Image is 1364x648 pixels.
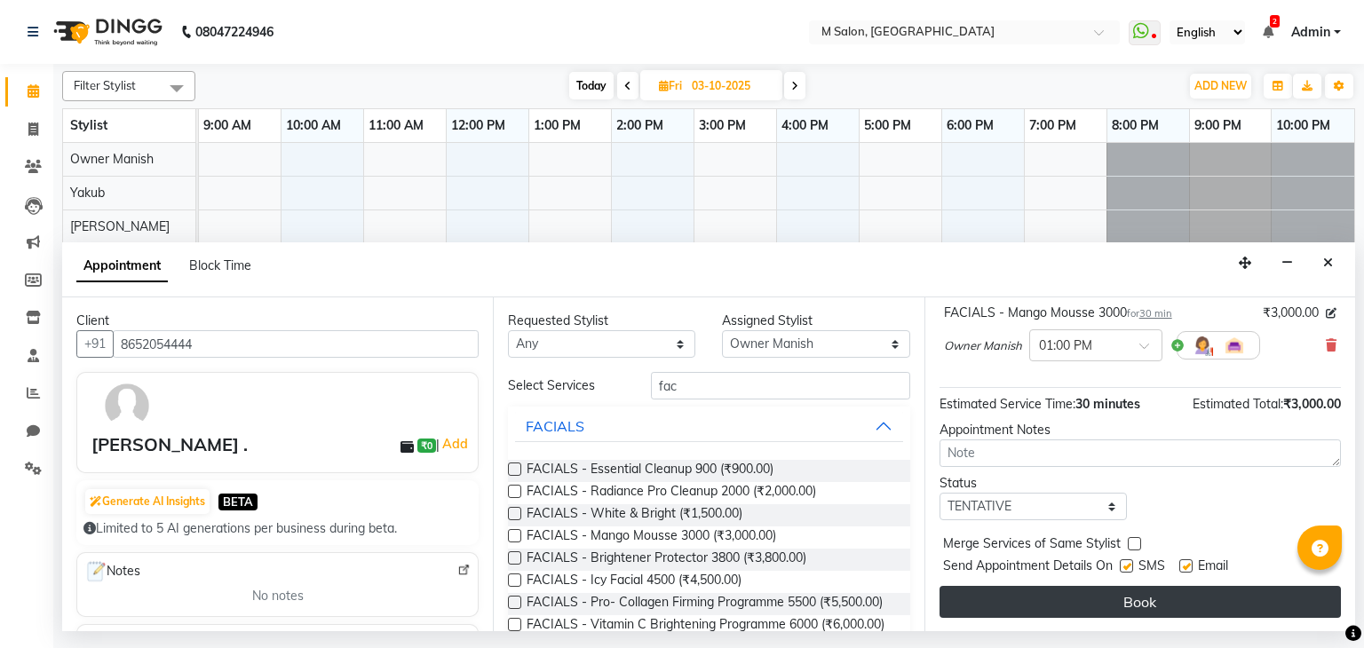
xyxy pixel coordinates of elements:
a: 1:00 PM [529,113,585,138]
div: Assigned Stylist [722,312,909,330]
img: Interior.png [1224,335,1245,356]
span: FACIALS - Pro- Collagen Firming Programme 5500 (₹5,500.00) [527,593,883,615]
div: Select Services [495,376,638,395]
div: Status [940,474,1127,493]
img: logo [45,7,167,57]
span: ₹3,000.00 [1263,304,1319,322]
i: Edit price [1326,308,1336,319]
span: Email [1198,557,1228,579]
b: 08047224946 [195,7,274,57]
a: 2 [1263,24,1273,40]
a: 3:00 PM [694,113,750,138]
div: Limited to 5 AI generations per business during beta. [83,519,472,538]
span: Estimated Service Time: [940,396,1075,412]
span: FACIALS - Mango Mousse 3000 (₹3,000.00) [527,526,776,549]
a: 5:00 PM [860,113,916,138]
span: Estimated Total: [1193,396,1283,412]
a: 10:00 PM [1272,113,1335,138]
span: ₹0 [417,439,436,453]
input: 2025-10-03 [686,73,775,99]
div: Client [76,312,479,330]
span: FACIALS - Icy Facial 4500 (₹4,500.00) [527,571,741,593]
img: Hairdresser.png [1192,335,1213,356]
span: BETA [218,494,258,510]
small: for [1127,307,1172,320]
span: Send Appointment Details On [943,557,1113,579]
span: FACIALS - Vitamin C Brightening Programme 6000 (₹6,000.00) [527,615,884,637]
span: Owner Manish [944,337,1022,355]
span: Appointment [76,250,168,282]
span: Block Time [189,257,251,273]
a: 12:00 PM [447,113,510,138]
span: Merge Services of Same Stylist [943,534,1121,557]
button: ADD NEW [1190,74,1251,99]
span: 2 [1270,15,1280,28]
span: SMS [1138,557,1165,579]
a: 10:00 AM [282,113,345,138]
a: 4:00 PM [777,113,833,138]
input: Search by Name/Mobile/Email/Code [113,330,479,358]
div: Appointment Notes [940,421,1341,439]
a: 9:00 AM [199,113,256,138]
span: Notes [84,560,140,583]
span: Yakub [70,185,105,201]
span: FACIALS - Radiance Pro Cleanup 2000 (₹2,000.00) [527,482,816,504]
span: ADD NEW [1194,79,1247,92]
span: ₹3,000.00 [1283,396,1341,412]
span: Fri [654,79,686,92]
span: [PERSON_NAME] [70,218,170,234]
a: 6:00 PM [942,113,998,138]
span: Filter Stylist [74,78,136,92]
span: FACIALS - White & Bright (₹1,500.00) [527,504,742,526]
div: FACIALS [526,415,584,437]
a: 11:00 AM [364,113,428,138]
div: Requested Stylist [508,312,695,330]
span: Admin [1291,23,1330,42]
span: Stylist [70,117,107,133]
span: Today [569,72,614,99]
span: FACIALS - Essential Cleanup 900 (₹900.00) [527,460,773,482]
input: Search by service name [651,372,910,399]
button: Generate AI Insights [85,489,210,514]
span: Owner Manish [70,151,154,167]
a: 7:00 PM [1025,113,1081,138]
span: | [436,433,471,454]
span: 30 min [1139,307,1172,320]
span: 30 minutes [1075,396,1140,412]
span: FACIALS - Brightener Protector 3800 (₹3,800.00) [527,549,806,571]
span: No notes [252,587,304,605]
img: avatar [101,380,153,431]
a: Add [440,433,471,454]
button: Book [940,586,1341,618]
button: +91 [76,330,114,358]
a: 8:00 PM [1107,113,1163,138]
div: FACIALS - Mango Mousse 3000 [944,304,1172,322]
button: Close [1315,249,1341,277]
div: [PERSON_NAME] . [91,431,248,458]
a: 9:00 PM [1190,113,1246,138]
a: 2:00 PM [612,113,668,138]
button: FACIALS [515,410,902,442]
